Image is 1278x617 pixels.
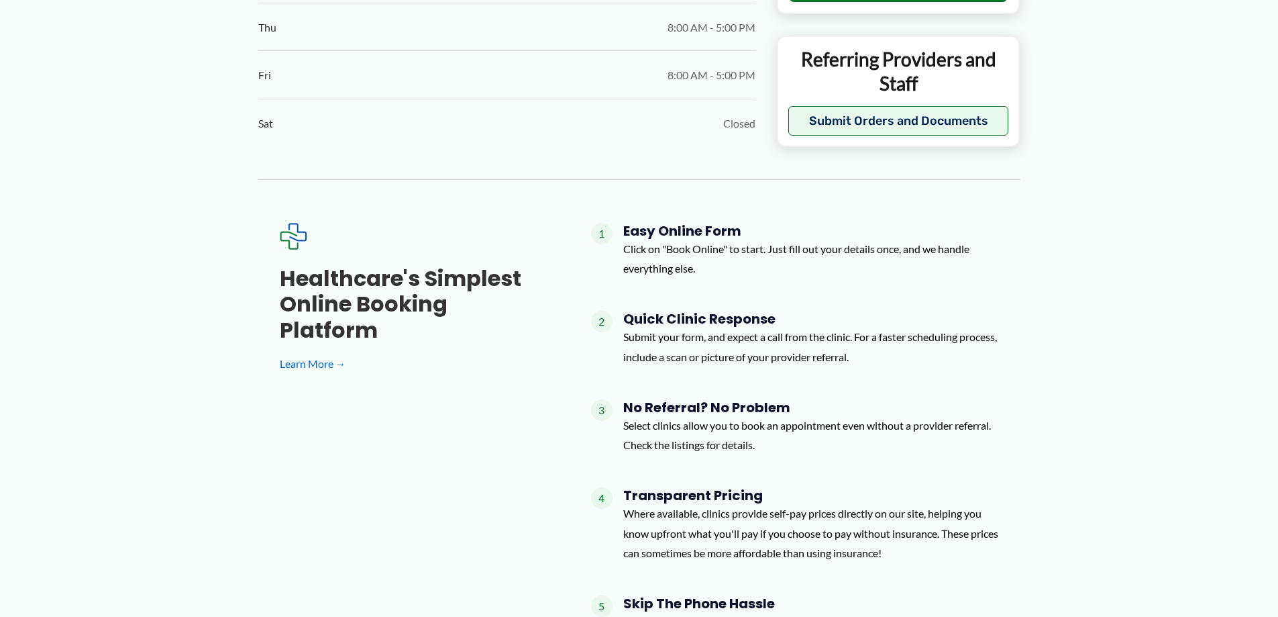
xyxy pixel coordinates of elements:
[591,311,613,332] span: 2
[280,223,307,250] img: Expected Healthcare Logo
[623,223,999,239] h4: Easy Online Form
[623,487,999,504] h4: Transparent Pricing
[258,113,273,134] span: Sat
[258,65,271,85] span: Fri
[668,17,755,38] span: 8:00 AM - 5:00 PM
[723,113,755,134] span: Closed
[591,596,613,617] span: 5
[623,327,999,367] p: Submit your form, and expect a call from the clinic. For a faster scheduling process, include a s...
[623,399,999,416] h4: No Referral? No Problem
[591,223,613,244] span: 1
[623,416,999,455] p: Select clinics allow you to book an appointment even without a provider referral. Check the listi...
[623,596,999,612] h4: Skip the Phone Hassle
[591,487,613,509] span: 4
[280,354,548,374] a: Learn More →
[788,47,1009,96] p: Referring Providers and Staff
[623,239,999,279] p: Click on "Book Online" to start. Just fill out your details once, and we handle everything else.
[623,311,999,327] h4: Quick Clinic Response
[258,17,276,38] span: Thu
[280,266,548,343] h3: Healthcare's simplest online booking platform
[591,399,613,421] span: 3
[668,65,755,85] span: 8:00 AM - 5:00 PM
[788,106,1009,136] button: Submit Orders and Documents
[623,504,999,563] p: Where available, clinics provide self-pay prices directly on our site, helping you know upfront w...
